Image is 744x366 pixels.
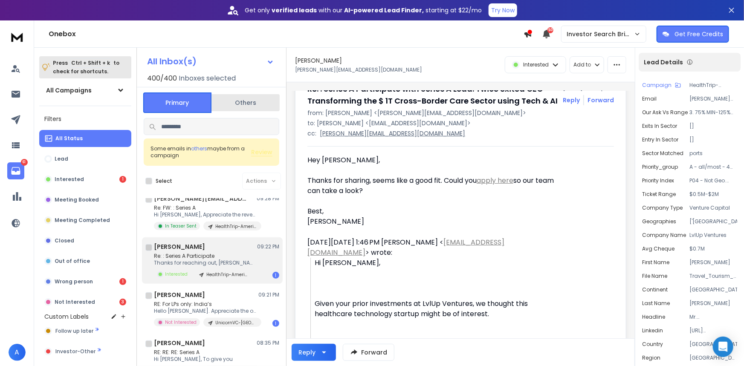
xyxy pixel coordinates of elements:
button: A [9,344,26,361]
h1: Onebox [49,29,524,39]
button: Campaign [642,82,681,89]
p: [GEOGRAPHIC_DATA] [689,286,737,293]
p: ticket range [642,191,676,198]
h1: [PERSON_NAME] [154,291,205,299]
div: Forward [588,96,614,104]
p: HealthTrip-Americas 3 [206,271,247,278]
p: [PERSON_NAME] [689,259,737,266]
p: Press to check for shortcuts. [53,59,119,76]
p: 3. 75% MIN-125% MAX [689,109,737,116]
span: others [191,145,207,152]
p: RE: For LPs only: India’s [154,301,256,308]
p: Get Free Credits [675,30,723,38]
button: Meeting Booked [39,191,131,208]
button: Investor-Other [39,343,131,360]
p: UnicornVC-[GEOGRAPHIC_DATA] [215,320,256,326]
p: cc: [307,129,316,138]
p: In Teaser Sent [165,223,197,229]
img: logo [9,29,26,45]
p: $0.5M-$2M [689,191,737,198]
button: Meeting Completed [39,212,131,229]
span: Review [251,148,272,156]
p: file name [642,273,667,280]
div: 1 [119,278,126,285]
div: 3 [119,299,126,305]
p: 09:21 PM [258,291,279,298]
p: Not Interested [55,299,95,305]
p: our ask vs range [642,109,688,116]
button: Follow up later [39,323,131,340]
p: Get only with our starting at $22/mo [245,6,482,14]
p: All Status [55,135,83,142]
p: [] [689,136,737,143]
a: 61 [7,162,24,179]
p: Email [642,95,657,102]
p: Not Interested [165,319,197,326]
p: 09:28 PM [257,195,279,202]
p: [URL][DOMAIN_NAME][PERSON_NAME] [689,327,737,334]
p: Add to [573,61,591,68]
p: 08:35 PM [257,340,279,346]
p: continent [642,286,668,293]
p: [GEOGRAPHIC_DATA] + [GEOGRAPHIC_DATA] [689,354,737,361]
p: Company Name [642,232,686,239]
h1: [PERSON_NAME] [154,339,205,347]
p: entry in sector [642,136,678,143]
p: country [642,341,663,348]
h1: Re: : Series A Participate with Series A Lead: Twice exited CEO Transforming the $ 1T Cross-Borde... [307,83,558,107]
button: All Inbox(s) [140,53,281,70]
p: Linkedin [642,327,663,334]
button: Try Now [489,3,517,17]
p: P04 - Not Geo. Rest Fine [689,177,737,184]
p: Hi [PERSON_NAME], Appreciate the revert. Sure! Please [154,211,256,218]
p: geographies [642,218,676,225]
p: LvlUp Ventures [689,232,737,239]
span: Ctrl + Shift + k [70,58,111,68]
button: Interested1 [39,171,131,188]
div: Some emails in maybe from a campaign [151,145,251,159]
button: Not Interested3 [39,294,131,311]
p: Closed [55,237,74,244]
p: $0.7M [689,245,737,252]
p: Interested [55,176,84,183]
p: Thanks for reaching out, [PERSON_NAME]. [154,259,256,266]
p: First Name [642,259,669,266]
p: Hi [PERSON_NAME], To give you [154,356,256,363]
p: priority index [642,177,674,184]
p: Lead Details [644,58,683,66]
p: Try Now [491,6,515,14]
button: Lead [39,150,131,167]
p: Travel_Tourism_Sector_5-20M_Investors_50465_15-05-2025.csv [689,273,737,280]
a: [EMAIL_ADDRESS][DOMAIN_NAME] [307,237,504,257]
label: Select [156,178,172,184]
button: Reply [292,344,336,361]
span: 50 [547,27,553,33]
p: sector matched [642,150,683,157]
strong: AI-powered Lead Finder, [344,6,424,14]
p: from: [PERSON_NAME] <[PERSON_NAME][EMAIL_ADDRESS][DOMAIN_NAME]> [307,109,614,117]
p: Investor Search Brillwood [567,30,634,38]
h3: Inboxes selected [179,73,236,84]
div: [PERSON_NAME] [307,216,556,227]
div: Best, [307,206,556,216]
p: Out of office [55,258,90,265]
h3: Custom Labels [44,312,89,321]
strong: verified leads [272,6,317,14]
div: Open Intercom Messenger [713,337,733,357]
h1: All Inbox(s) [147,57,197,66]
button: All Status [39,130,131,147]
button: Others [211,93,280,112]
a: apply here [477,176,513,185]
p: avg cheque [642,245,675,252]
p: ['[GEOGRAPHIC_DATA]'] [689,218,737,225]
p: Re: FW: : Series A [154,205,256,211]
button: Wrong person1 [39,273,131,290]
p: [] [689,123,737,130]
p: 61 [21,159,28,166]
h1: [PERSON_NAME] [295,56,342,65]
p: [PERSON_NAME] [689,300,737,307]
p: [PERSON_NAME][EMAIL_ADDRESS][DOMAIN_NAME] [320,129,465,138]
button: Primary [143,92,211,113]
